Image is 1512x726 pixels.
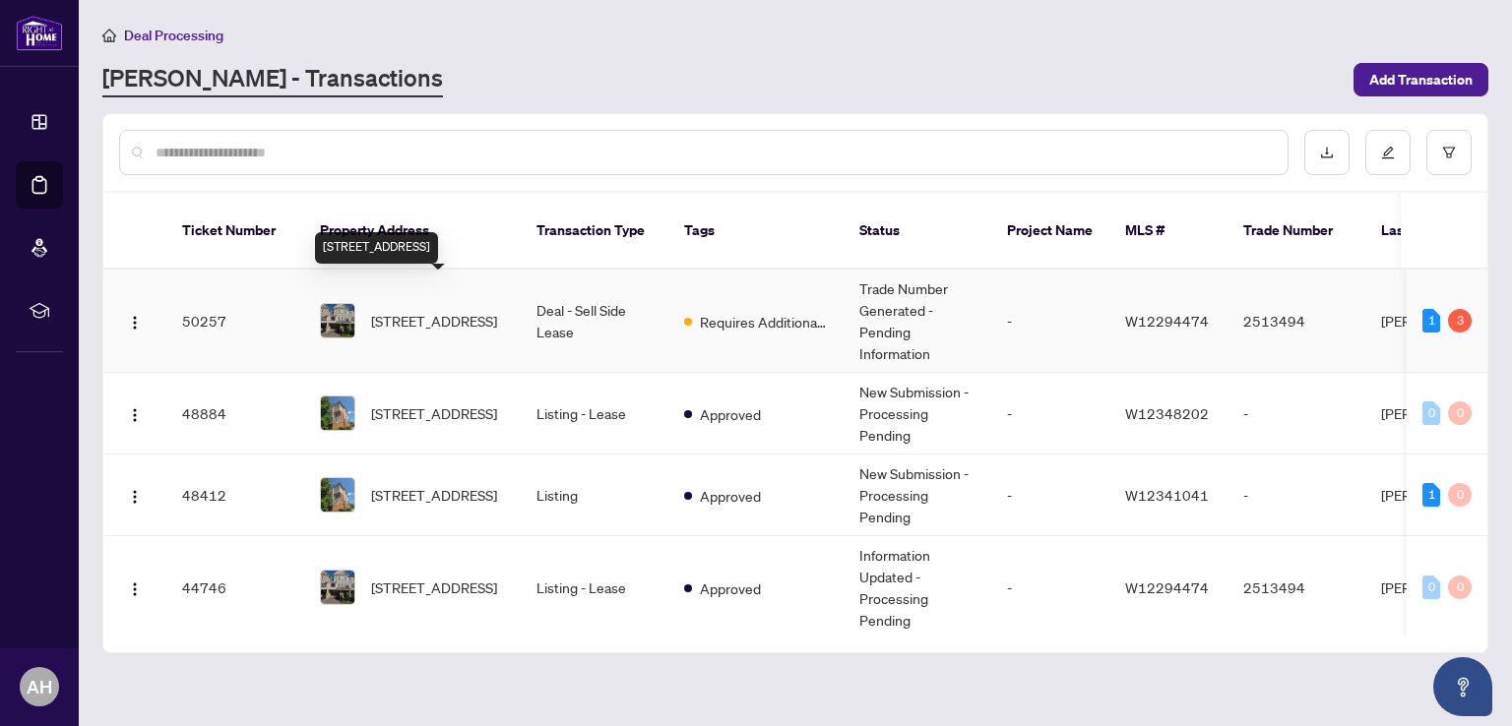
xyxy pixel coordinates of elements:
td: Listing - Lease [521,373,668,454]
button: Logo [119,305,151,336]
span: [STREET_ADDRESS] [371,484,497,506]
span: Requires Additional Docs [700,311,828,333]
span: [STREET_ADDRESS] [371,576,497,598]
span: [STREET_ADDRESS] [371,310,497,332]
th: Transaction Type [521,193,668,270]
span: home [102,29,116,42]
div: 0 [1448,483,1472,507]
div: 3 [1448,309,1472,333]
div: 0 [1448,401,1472,425]
td: - [1228,373,1365,454]
img: thumbnail-img [321,396,354,430]
img: Logo [127,581,143,597]
td: Listing [521,454,668,536]
th: MLS # [1109,193,1228,270]
button: filter [1426,130,1472,175]
span: Approved [700,577,761,599]
td: - [991,454,1109,536]
td: New Submission - Processing Pending [844,454,991,536]
img: thumbnail-img [321,571,354,604]
button: download [1304,130,1350,175]
img: Logo [127,407,143,423]
span: W12341041 [1125,486,1209,504]
div: 0 [1422,575,1440,599]
td: Listing - Lease [521,536,668,639]
button: Logo [119,572,151,603]
button: Logo [119,397,151,429]
td: 2513494 [1228,270,1365,373]
span: edit [1381,146,1395,159]
span: W12294474 [1125,578,1209,596]
img: logo [16,15,63,51]
div: 1 [1422,309,1440,333]
span: W12348202 [1125,404,1209,422]
td: - [991,536,1109,639]
img: thumbnail-img [321,304,354,337]
span: Approved [700,485,761,507]
button: edit [1365,130,1411,175]
td: - [991,270,1109,373]
span: Add Transaction [1369,64,1473,95]
th: Ticket Number [166,193,304,270]
button: Add Transaction [1354,63,1488,96]
td: 48884 [166,373,304,454]
div: [STREET_ADDRESS] [315,232,438,264]
td: 48412 [166,454,304,536]
span: Approved [700,403,761,425]
td: New Submission - Processing Pending [844,373,991,454]
div: 1 [1422,483,1440,507]
div: 0 [1422,401,1440,425]
td: 44746 [166,536,304,639]
td: Trade Number Generated - Pending Information [844,270,991,373]
th: Project Name [991,193,1109,270]
th: Tags [668,193,844,270]
td: Information Updated - Processing Pending [844,536,991,639]
img: thumbnail-img [321,478,354,512]
th: Property Address [304,193,521,270]
td: - [1228,454,1365,536]
td: - [991,373,1109,454]
span: W12294474 [1125,312,1209,330]
span: AH [27,673,52,700]
button: Logo [119,479,151,511]
td: 2513494 [1228,536,1365,639]
div: 0 [1448,575,1472,599]
span: Deal Processing [124,27,223,44]
img: Logo [127,315,143,331]
td: Deal - Sell Side Lease [521,270,668,373]
th: Status [844,193,991,270]
span: filter [1442,146,1456,159]
td: 50257 [166,270,304,373]
img: Logo [127,489,143,505]
button: Open asap [1433,657,1492,716]
span: [STREET_ADDRESS] [371,402,497,424]
th: Trade Number [1228,193,1365,270]
a: [PERSON_NAME] - Transactions [102,62,443,97]
span: download [1320,146,1334,159]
